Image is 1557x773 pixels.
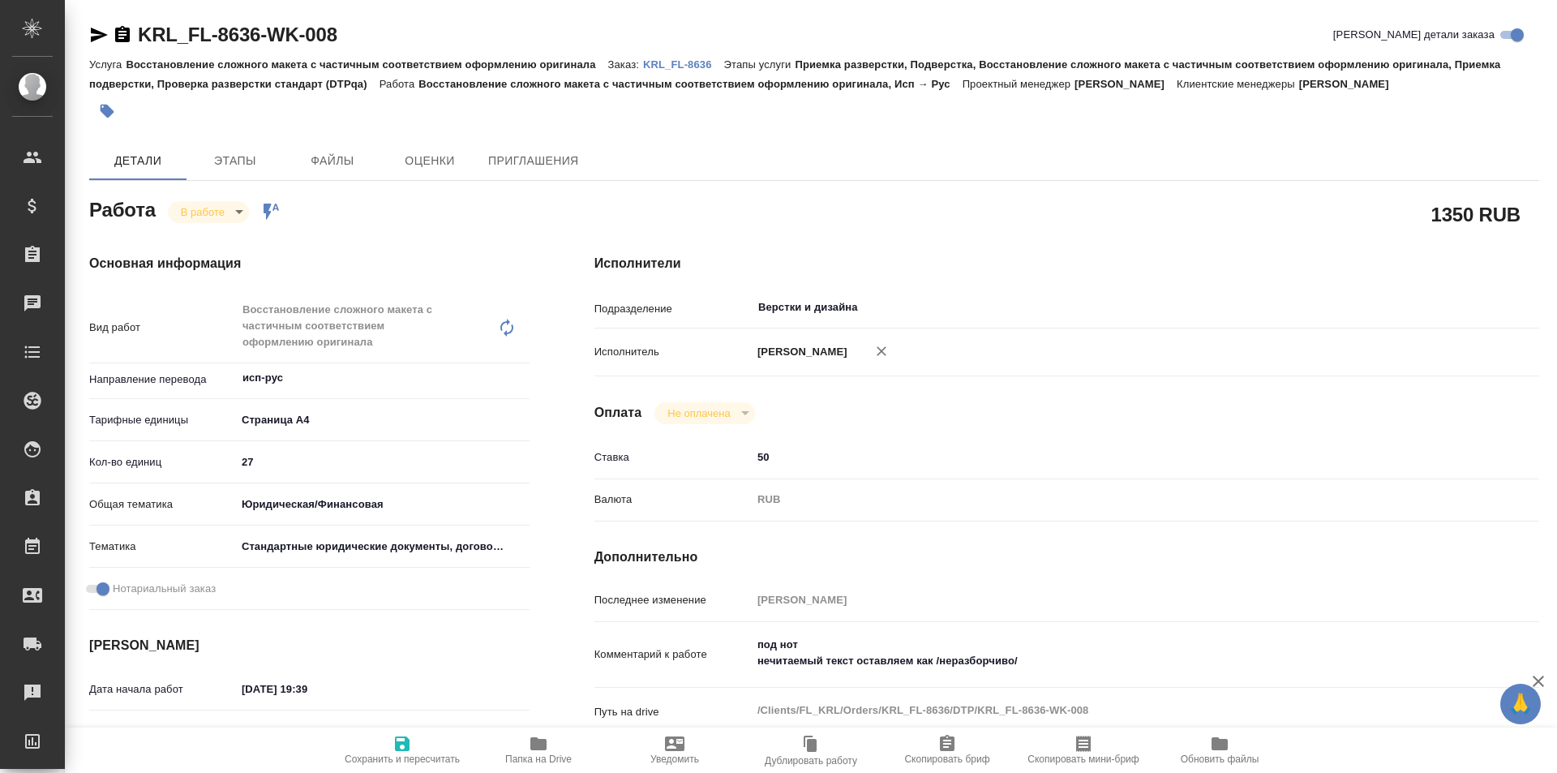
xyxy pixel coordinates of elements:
[743,728,879,773] button: Дублировать работу
[663,406,735,420] button: Не оплачена
[294,151,371,171] span: Файлы
[724,58,796,71] p: Этапы услуги
[89,496,236,513] p: Общая тематика
[594,344,752,360] p: Исполнитель
[196,151,274,171] span: Этапы
[138,24,337,45] a: KRL_FL-8636-WK-008
[643,57,724,71] a: KRL_FL-8636
[176,205,229,219] button: В работе
[89,93,125,129] button: Добавить тэг
[89,320,236,336] p: Вид работ
[113,581,216,597] span: Нотариальный заказ
[236,677,378,701] input: ✎ Введи что-нибудь
[752,697,1460,724] textarea: /Clients/FL_KRL/Orders/KRL_FL-8636/DTP/KRL_FL-8636-WK-008
[1027,754,1139,765] span: Скопировать мини-бриф
[488,151,579,171] span: Приглашения
[765,755,857,767] span: Дублировать работу
[236,491,530,518] div: Юридическая/Финансовая
[89,454,236,470] p: Кол-во единиц
[236,533,530,560] div: Стандартные юридические документы, договоры, уставы
[99,151,177,171] span: Детали
[752,486,1460,513] div: RUB
[594,492,752,508] p: Валюта
[89,681,236,698] p: Дата начала работ
[89,58,126,71] p: Услуга
[418,78,962,90] p: Восстановление сложного макета с частичным соответствием оформлению оригинала, Исп → Рус
[89,58,1500,90] p: Приемка разверстки, Подверстка, Восстановление сложного макета с частичным соответствием оформлен...
[608,58,643,71] p: Заказ:
[334,728,470,773] button: Сохранить и пересчитать
[168,201,249,223] div: В работе
[864,333,899,369] button: Удалить исполнителя
[89,412,236,428] p: Тарифные единицы
[904,754,989,765] span: Скопировать бриф
[1177,78,1299,90] p: Клиентские менеджеры
[89,539,236,555] p: Тематика
[1500,684,1541,724] button: 🙏
[1015,728,1152,773] button: Скопировать мини-бриф
[345,754,460,765] span: Сохранить и пересчитать
[650,754,699,765] span: Уведомить
[752,344,847,360] p: [PERSON_NAME]
[1333,27,1495,43] span: [PERSON_NAME] детали заказа
[752,445,1460,469] input: ✎ Введи что-нибудь
[963,78,1074,90] p: Проектный менеджер
[1074,78,1177,90] p: [PERSON_NAME]
[1299,78,1401,90] p: [PERSON_NAME]
[380,78,419,90] p: Работа
[1152,728,1288,773] button: Обновить файлы
[594,449,752,466] p: Ставка
[654,402,754,424] div: В работе
[521,376,524,380] button: Open
[752,588,1460,612] input: Пустое поле
[1431,200,1521,228] h2: 1350 RUB
[594,548,1539,567] h4: Дополнительно
[594,403,642,423] h4: Оплата
[1507,687,1534,721] span: 🙏
[89,371,236,388] p: Направление перевода
[1452,306,1455,309] button: Open
[594,646,752,663] p: Комментарий к работе
[594,592,752,608] p: Последнее изменение
[236,724,378,747] input: Пустое поле
[89,254,530,273] h4: Основная информация
[607,728,743,773] button: Уведомить
[594,254,1539,273] h4: Исполнители
[126,58,607,71] p: Восстановление сложного макета с частичным соответствием оформлению оригинала
[1181,754,1259,765] span: Обновить файлы
[236,406,530,434] div: Страница А4
[643,58,724,71] p: KRL_FL-8636
[236,450,530,474] input: ✎ Введи что-нибудь
[113,25,132,45] button: Скопировать ссылку
[752,631,1460,675] textarea: под нот нечитаемый текст оставляем как /неразборчиво/
[594,301,752,317] p: Подразделение
[594,704,752,720] p: Путь на drive
[391,151,469,171] span: Оценки
[470,728,607,773] button: Папка на Drive
[879,728,1015,773] button: Скопировать бриф
[505,754,572,765] span: Папка на Drive
[89,194,156,223] h2: Работа
[89,636,530,655] h4: [PERSON_NAME]
[89,25,109,45] button: Скопировать ссылку для ЯМессенджера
